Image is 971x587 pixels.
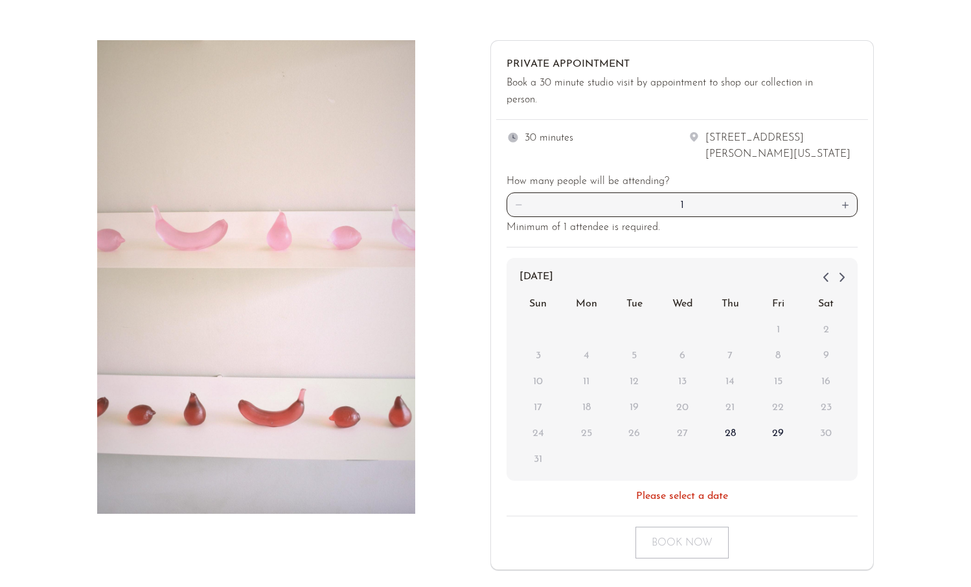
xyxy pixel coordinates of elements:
[754,292,802,317] div: Fri
[514,292,562,317] div: Sun
[507,56,630,73] div: Private Appointment
[658,292,706,317] div: Wed
[562,292,610,317] div: Mon
[525,130,573,147] div: 30 minutes
[507,174,858,190] div: How many people will be attending?
[706,292,754,317] div: Thu
[802,292,850,317] div: Sat
[766,422,790,446] span: 29
[705,130,858,163] div: [STREET_ADDRESS][PERSON_NAME][US_STATE]
[507,75,827,108] div: Book a 30 minute studio visit by appointment to shop our collection in person.
[636,489,728,505] div: Please select a date
[507,220,858,236] div: Minimum of 1 attendee is required.
[514,266,850,289] div: [DATE]
[610,292,658,317] div: Tue
[718,422,742,446] span: 28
